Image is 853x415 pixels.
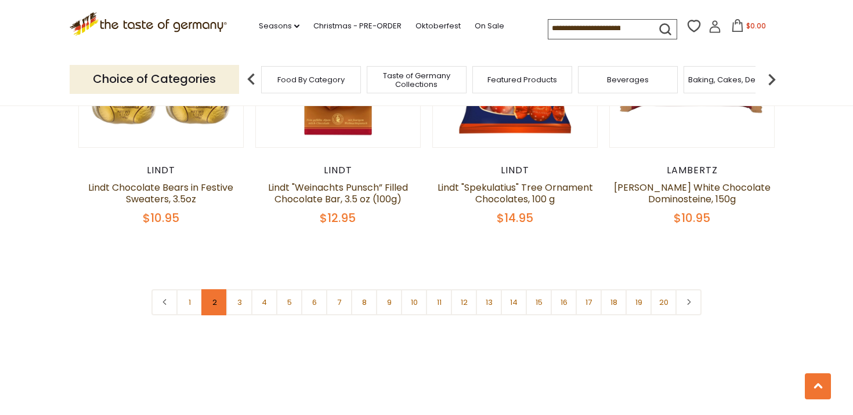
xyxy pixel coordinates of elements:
p: Choice of Categories [70,65,239,93]
a: Lindt "Weinachts Punsch” Filled Chocolate Bar, 3.5 oz (100g) [268,181,408,206]
a: Lindt Chocolate Bears in Festive Sweaters, 3.5oz [88,181,233,206]
a: Taste of Germany Collections [370,71,463,89]
div: Lindt [255,165,421,176]
a: 18 [601,289,627,315]
a: 1 [176,289,203,315]
span: $10.95 [674,210,710,226]
a: Beverages [607,75,649,84]
a: Featured Products [487,75,557,84]
a: 11 [426,289,452,315]
a: Christmas - PRE-ORDER [313,20,402,32]
span: $10.95 [143,210,179,226]
a: 8 [351,289,377,315]
a: 15 [526,289,552,315]
a: 16 [551,289,577,315]
div: Lindt [432,165,598,176]
button: $0.00 [724,19,773,37]
a: Baking, Cakes, Desserts [688,75,778,84]
span: $12.95 [320,210,356,226]
a: 9 [376,289,402,315]
a: [PERSON_NAME] White Chocolate Dominosteine, 150g [614,181,771,206]
a: 12 [451,289,477,315]
a: 7 [326,289,352,315]
a: 5 [276,289,302,315]
a: Food By Category [277,75,345,84]
a: 19 [626,289,652,315]
a: 6 [301,289,327,315]
a: 14 [501,289,527,315]
div: Lindt [78,165,244,176]
a: 3 [226,289,252,315]
span: $14.95 [497,210,533,226]
a: 2 [201,289,227,315]
a: 20 [650,289,677,315]
a: 17 [576,289,602,315]
a: Seasons [259,20,299,32]
a: Oktoberfest [415,20,461,32]
a: 13 [476,289,502,315]
span: $0.00 [746,21,766,31]
a: Lindt "Spekulatius" Tree Ornament Chocolates, 100 g [438,181,593,206]
a: On Sale [475,20,504,32]
div: Lambertz [609,165,775,176]
img: next arrow [760,68,783,91]
a: 10 [401,289,427,315]
a: 4 [251,289,277,315]
img: previous arrow [240,68,263,91]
